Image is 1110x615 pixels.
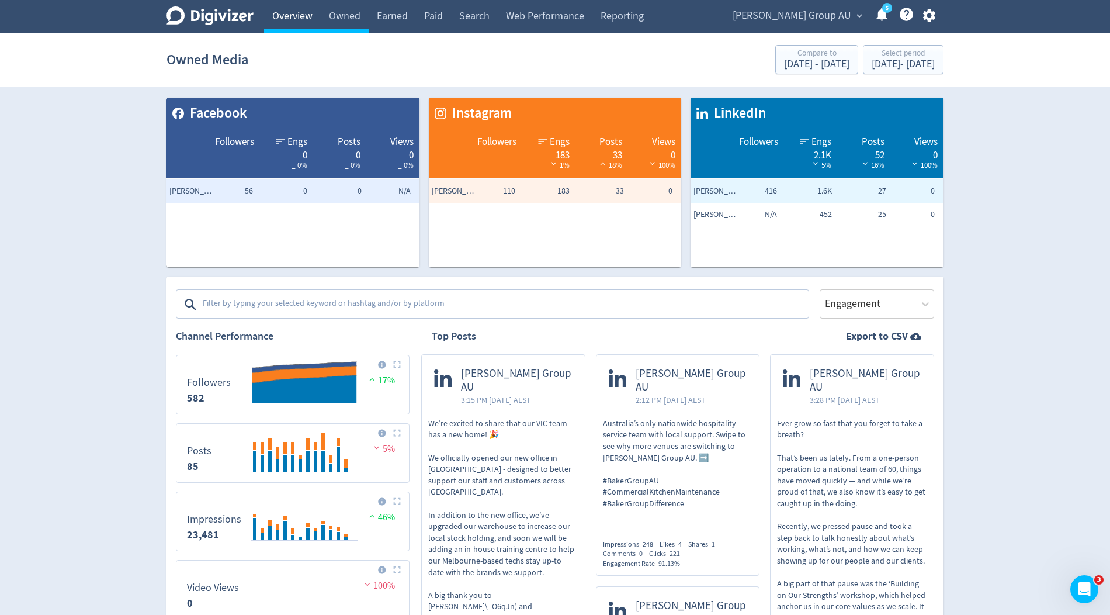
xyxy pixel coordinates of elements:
strong: 0 [187,596,193,610]
img: negative-performance-white.svg [647,159,658,168]
span: 248 [643,540,653,549]
div: 0 [266,148,307,158]
td: 0 [889,179,944,203]
div: [DATE] - [DATE] [872,59,935,70]
span: 5% [810,160,831,170]
div: Shares [688,540,721,550]
img: positive-performance-white.svg [597,159,609,168]
img: Placeholder [393,429,401,437]
svg: Posts 85 [181,429,404,478]
img: negative-performance.svg [371,443,383,452]
a: [PERSON_NAME] Group AU2:12 PM [DATE] AESTAustralia’s only nationwide hospitality service team wit... [596,355,759,530]
div: 33 [581,148,623,158]
span: Engs [550,135,570,149]
span: Engs [287,135,307,149]
span: 5% [371,443,395,455]
img: negative-performance-white.svg [909,159,921,168]
span: 1 [712,540,715,549]
span: Baker Group AU [693,185,740,197]
button: Select period[DATE]- [DATE] [863,45,944,74]
span: 100% [362,580,395,592]
p: Australia’s only nationwide hospitality service team with local support. Swipe to see why more ve... [603,418,753,510]
span: expand_more [854,11,865,21]
span: _ 0% [292,160,307,170]
span: Views [390,135,414,149]
img: Placeholder [393,497,401,505]
td: 110 [464,179,518,203]
strong: 582 [187,391,204,405]
td: 33 [573,179,627,203]
div: 0 [896,148,938,158]
div: 0 [319,148,360,158]
div: Clicks [649,549,686,559]
img: negative-performance-white.svg [859,159,871,168]
span: Followers [215,135,254,149]
div: 52 [843,148,884,158]
span: LinkedIn [708,103,766,123]
span: 16% [859,160,884,170]
td: 0 [310,179,365,203]
img: negative-performance-white.svg [548,159,560,168]
span: Instagram [446,103,512,123]
td: 183 [518,179,573,203]
span: [PERSON_NAME] Group AU [810,367,921,394]
span: Baker Group AU [432,185,478,197]
img: Placeholder [393,361,401,368]
td: 0 [627,179,681,203]
span: 100% [647,160,675,170]
span: 2:12 PM [DATE] AEST [636,394,747,406]
svg: Video Views 0 [181,565,404,614]
div: Engagement Rate [603,559,686,569]
dt: Impressions [187,513,241,526]
span: Views [914,135,938,149]
span: 221 [670,549,680,558]
span: Posts [862,135,884,149]
img: Placeholder [393,566,401,573]
span: 1% [548,160,570,170]
img: negative-performance-white.svg [810,159,821,168]
table: customized table [166,98,419,267]
div: Likes [660,540,688,550]
span: Facebook [184,103,247,123]
h2: Channel Performance [176,329,410,344]
span: Engs [811,135,831,149]
div: 0 [634,148,675,158]
span: _ 0% [345,160,360,170]
td: 25 [835,203,889,226]
span: Scott Baker [693,209,740,220]
td: N/A [365,179,419,203]
td: 0 [889,203,944,226]
span: 17% [366,375,395,386]
strong: Export to CSV [846,329,908,344]
div: Impressions [603,540,660,550]
td: 56 [202,179,256,203]
span: Followers [739,135,778,149]
span: Baker Group AU [169,185,216,197]
div: 183 [528,148,570,158]
dt: Posts [187,444,211,458]
span: 3:15 PM [DATE] AEST [461,394,573,406]
span: Followers [477,135,516,149]
div: Comments [603,549,649,559]
button: Compare to[DATE] - [DATE] [775,45,858,74]
span: [PERSON_NAME] Group AU [461,367,573,394]
span: 4 [678,540,682,549]
div: 0 [372,148,414,158]
td: 416 [726,179,780,203]
span: 3 [1094,575,1104,585]
td: 27 [835,179,889,203]
h1: Owned Media [166,41,248,78]
td: 0 [256,179,310,203]
img: positive-performance.svg [366,375,378,383]
img: positive-performance.svg [366,512,378,520]
span: 3:28 PM [DATE] AEST [810,394,921,406]
div: Select period [872,49,935,59]
span: 0 [639,549,643,558]
span: [PERSON_NAME] Group AU [636,367,747,394]
span: _ 0% [398,160,414,170]
strong: 85 [187,459,199,474]
div: [DATE] - [DATE] [784,59,849,70]
text: 5 [886,4,889,12]
table: customized table [691,98,944,267]
iframe: Intercom live chat [1070,575,1098,603]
